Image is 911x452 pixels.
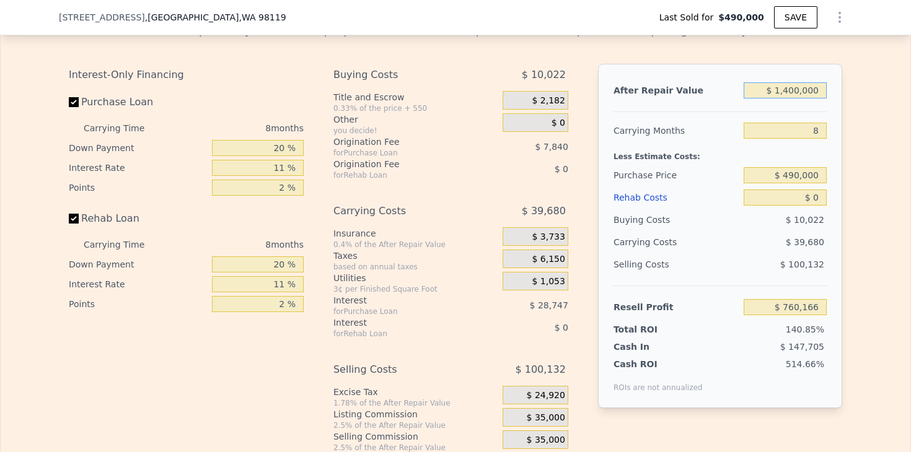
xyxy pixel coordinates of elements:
[614,164,739,186] div: Purchase Price
[69,178,207,198] div: Points
[614,120,739,142] div: Carrying Months
[333,316,472,329] div: Interest
[614,296,739,318] div: Resell Profit
[84,235,164,254] div: Carrying Time
[84,118,164,138] div: Carrying Time
[333,272,498,284] div: Utilities
[333,91,498,103] div: Title and Escrow
[69,207,207,230] label: Rehab Loan
[169,118,304,138] div: 8 months
[169,235,304,254] div: 8 months
[774,6,817,28] button: SAVE
[532,254,565,265] span: $ 6,150
[333,306,472,316] div: for Purchase Loan
[552,118,565,129] span: $ 0
[239,12,286,22] span: , WA 98119
[614,79,739,102] div: After Repair Value
[333,284,498,294] div: 3¢ per Finished Square Foot
[555,164,568,174] span: $ 0
[530,300,568,310] span: $ 28,747
[527,390,565,401] span: $ 24,920
[535,142,568,152] span: $ 7,840
[333,408,498,420] div: Listing Commission
[827,5,852,30] button: Show Options
[333,170,472,180] div: for Rehab Loan
[333,64,472,86] div: Buying Costs
[69,274,207,294] div: Interest Rate
[59,11,145,24] span: [STREET_ADDRESS]
[69,97,79,107] input: Purchase Loan
[527,412,565,424] span: $ 35,000
[659,11,719,24] span: Last Sold for
[780,259,824,269] span: $ 100,132
[333,227,498,240] div: Insurance
[69,64,304,86] div: Interest-Only Financing
[333,420,498,430] div: 2.5% of the After Repair Value
[333,136,472,148] div: Origination Fee
[522,64,566,86] span: $ 10,022
[786,324,824,334] span: 140.85%
[69,91,207,113] label: Purchase Loan
[333,398,498,408] div: 1.78% of the After Repair Value
[786,215,824,225] span: $ 10,022
[786,359,824,369] span: 514.66%
[614,341,691,353] div: Cash In
[333,250,498,262] div: Taxes
[522,200,566,222] span: $ 39,680
[614,370,703,393] div: ROIs are not annualized
[333,158,472,170] div: Origination Fee
[614,253,739,276] div: Selling Costs
[333,294,472,306] div: Interest
[333,126,498,136] div: you decide!
[614,231,691,253] div: Carrying Costs
[614,358,703,370] div: Cash ROI
[532,95,565,106] span: $ 2,182
[555,323,568,332] span: $ 0
[527,435,565,446] span: $ 35,000
[333,329,472,339] div: for Rehab Loan
[333,113,498,126] div: Other
[333,103,498,113] div: 0.33% of the price + 550
[786,237,824,247] span: $ 39,680
[614,186,739,209] div: Rehab Costs
[69,158,207,178] div: Interest Rate
[333,386,498,398] div: Excise Tax
[614,323,691,336] div: Total ROI
[780,342,824,352] span: $ 147,705
[333,262,498,272] div: based on annual taxes
[333,148,472,158] div: for Purchase Loan
[614,142,827,164] div: Less Estimate Costs:
[69,214,79,224] input: Rehab Loan
[718,11,764,24] span: $490,000
[532,276,565,287] span: $ 1,053
[614,209,739,231] div: Buying Costs
[69,294,207,314] div: Points
[515,359,565,381] span: $ 100,132
[69,254,207,274] div: Down Payment
[333,430,498,443] div: Selling Commission
[69,138,207,158] div: Down Payment
[333,240,498,250] div: 0.4% of the After Repair Value
[333,200,472,222] div: Carrying Costs
[333,359,472,381] div: Selling Costs
[532,232,565,243] span: $ 3,733
[145,11,286,24] span: , [GEOGRAPHIC_DATA]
